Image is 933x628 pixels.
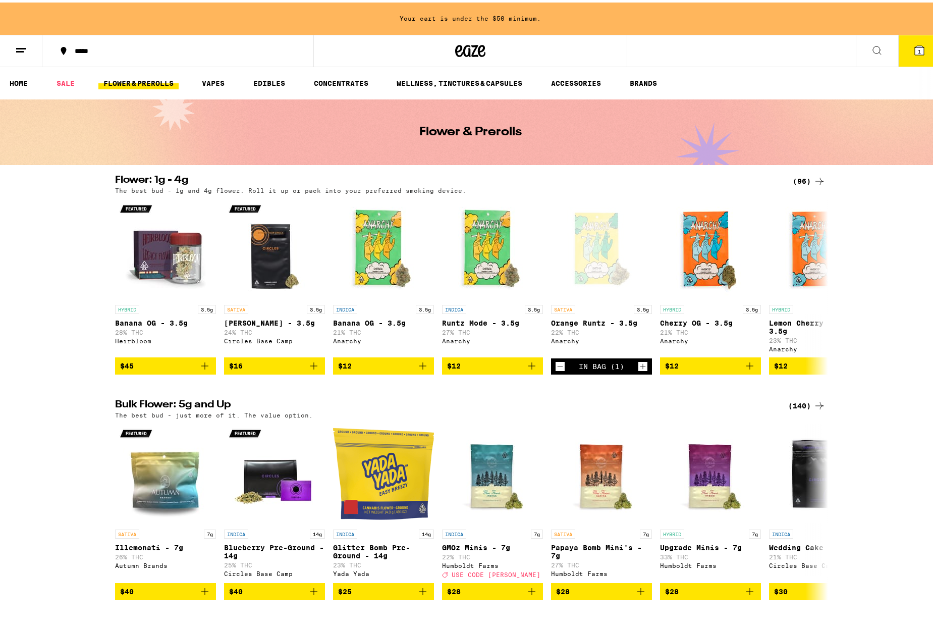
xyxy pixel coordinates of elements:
[120,585,134,593] span: $40
[769,527,793,536] p: INDICA
[551,317,652,325] p: Orange Runtz - 3.5g
[120,359,134,368] span: $45
[660,560,761,566] div: Humboldt Farms
[5,75,33,87] a: HOME
[224,196,325,297] img: Circles Base Camp - Gush Rush - 3.5g
[224,559,325,566] p: 25% THC
[660,527,684,536] p: HYBRID
[51,75,80,87] a: SALE
[769,355,870,372] button: Add to bag
[224,317,325,325] p: [PERSON_NAME] - 3.5g
[452,569,540,575] span: USE CODE [PERSON_NAME]
[115,173,776,185] h2: Flower: 1g - 4g
[531,527,543,536] p: 7g
[442,196,543,355] a: Open page for Runtz Mode - 3.5g from Anarchy
[442,551,543,558] p: 22% THC
[447,359,461,368] span: $12
[774,585,788,593] span: $30
[551,527,575,536] p: SATIVA
[660,541,761,549] p: Upgrade Minis - 7g
[115,560,216,566] div: Autumn Brands
[416,302,434,311] p: 3.5g
[224,327,325,333] p: 24% THC
[769,343,870,350] div: Anarchy
[442,317,543,325] p: Runtz Mode - 3.5g
[551,196,652,356] a: Open page for Orange Runtz - 3.5g from Anarchy
[769,560,870,566] div: Circles Base Camp
[769,421,870,581] a: Open page for Wedding Cake - 7g from Circles Base Camp
[638,359,648,369] button: Increment
[442,335,543,342] div: Anarchy
[551,421,652,581] a: Open page for Papaya Bomb Mini's - 7g from Humboldt Farms
[793,173,826,185] div: (96)
[115,397,776,409] h2: Bulk Flower: 5g and Up
[660,421,761,581] a: Open page for Upgrade Minis - 7g from Humboldt Farms
[307,302,325,311] p: 3.5g
[224,568,325,574] div: Circles Base Camp
[551,568,652,574] div: Humboldt Farms
[115,355,216,372] button: Add to bag
[551,335,652,342] div: Anarchy
[115,551,216,558] p: 26% THC
[769,317,870,333] p: Lemon Cherry Gelato - 3.5g
[224,421,325,581] a: Open page for Blueberry Pre-Ground - 14g from Circles Base Camp
[769,335,870,341] p: 23% THC
[224,302,248,311] p: SATIVA
[660,302,684,311] p: HYBRID
[229,585,243,593] span: $40
[442,581,543,598] button: Add to bag
[115,335,216,342] div: Heirbloom
[309,75,373,87] a: CONCENTRATES
[115,421,216,522] img: Autumn Brands - Illemonati - 7g
[392,75,527,87] a: WELLNESS, TINCTURES & CAPSULES
[115,196,216,297] img: Heirbloom - Banana OG - 3.5g
[224,421,325,522] img: Circles Base Camp - Blueberry Pre-Ground - 14g
[660,581,761,598] button: Add to bag
[749,527,761,536] p: 7g
[115,327,216,333] p: 28% THC
[1,1,551,73] button: Redirect to URL
[442,302,466,311] p: INDICA
[224,335,325,342] div: Circles Base Camp
[579,360,624,368] div: In Bag (1)
[197,75,230,87] a: VAPES
[115,421,216,581] a: Open page for Illemonati - 7g from Autumn Brands
[788,397,826,409] div: (140)
[248,75,290,87] a: EDIBLES
[115,409,313,416] p: The best bud - just more of it. The value option.
[333,327,434,333] p: 21% THC
[333,317,434,325] p: Banana OG - 3.5g
[769,196,870,297] img: Anarchy - Lemon Cherry Gelato - 3.5g
[442,196,543,297] img: Anarchy - Runtz Mode - 3.5g
[551,327,652,333] p: 22% THC
[198,302,216,311] p: 3.5g
[660,327,761,333] p: 21% THC
[224,527,248,536] p: INDICA
[333,581,434,598] button: Add to bag
[98,75,179,87] a: FLOWER & PREROLLS
[551,581,652,598] button: Add to bag
[551,302,575,311] p: SATIVA
[660,421,761,522] img: Humboldt Farms - Upgrade Minis - 7g
[743,302,761,311] p: 3.5g
[447,585,461,593] span: $28
[525,302,543,311] p: 3.5g
[665,585,679,593] span: $28
[115,541,216,549] p: Illemonati - 7g
[224,581,325,598] button: Add to bag
[551,541,652,557] p: Papaya Bomb Mini's - 7g
[634,302,652,311] p: 3.5g
[333,421,434,522] img: Yada Yada - Glitter Bomb Pre-Ground - 14g
[640,527,652,536] p: 7g
[660,196,761,355] a: Open page for Cherry OG - 3.5g from Anarchy
[115,581,216,598] button: Add to bag
[333,355,434,372] button: Add to bag
[333,196,434,355] a: Open page for Banana OG - 3.5g from Anarchy
[660,317,761,325] p: Cherry OG - 3.5g
[769,196,870,355] a: Open page for Lemon Cherry Gelato - 3.5g from Anarchy
[442,421,543,522] img: Humboldt Farms - GMOz Minis - 7g
[229,359,243,368] span: $16
[333,421,434,581] a: Open page for Glitter Bomb Pre-Ground - 14g from Yada Yada
[115,317,216,325] p: Banana OG - 3.5g
[338,585,352,593] span: $25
